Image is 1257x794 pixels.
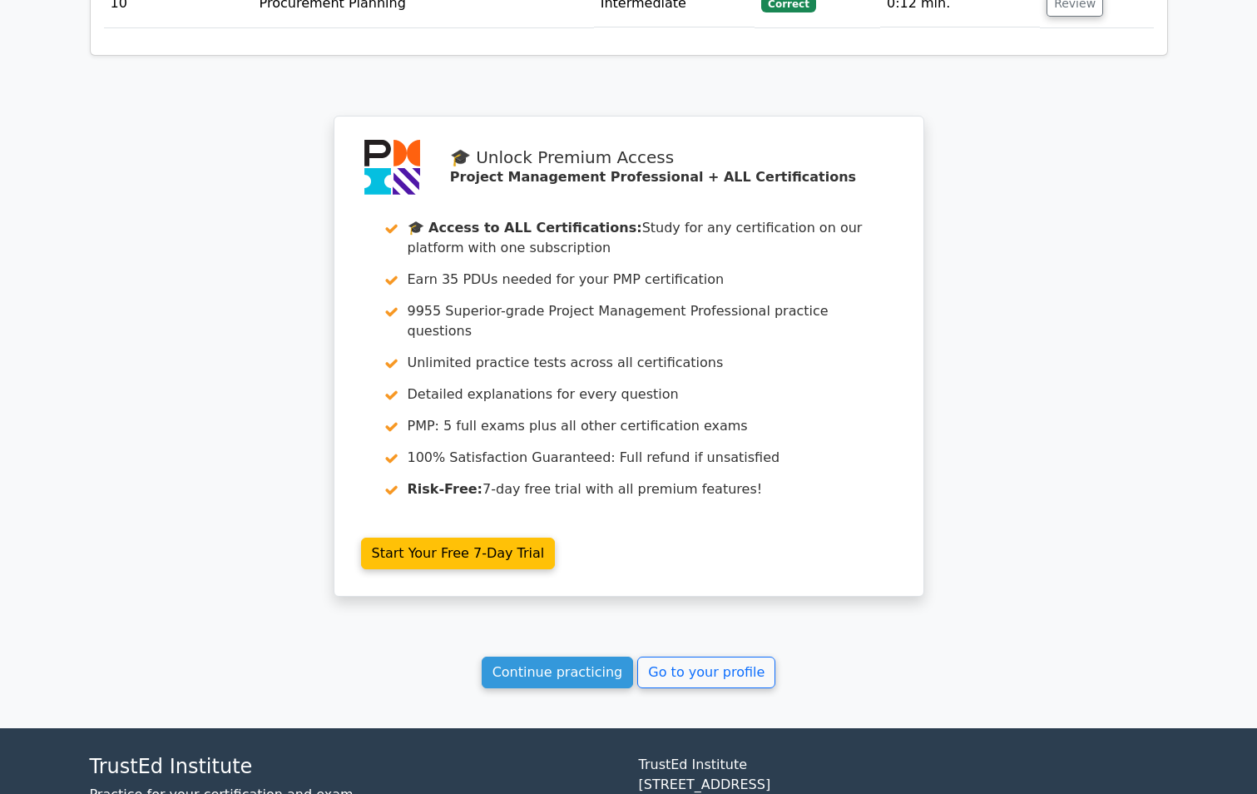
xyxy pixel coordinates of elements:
[482,657,634,688] a: Continue practicing
[637,657,775,688] a: Go to your profile
[90,755,619,779] h4: TrustEd Institute
[361,538,556,569] a: Start Your Free 7-Day Trial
